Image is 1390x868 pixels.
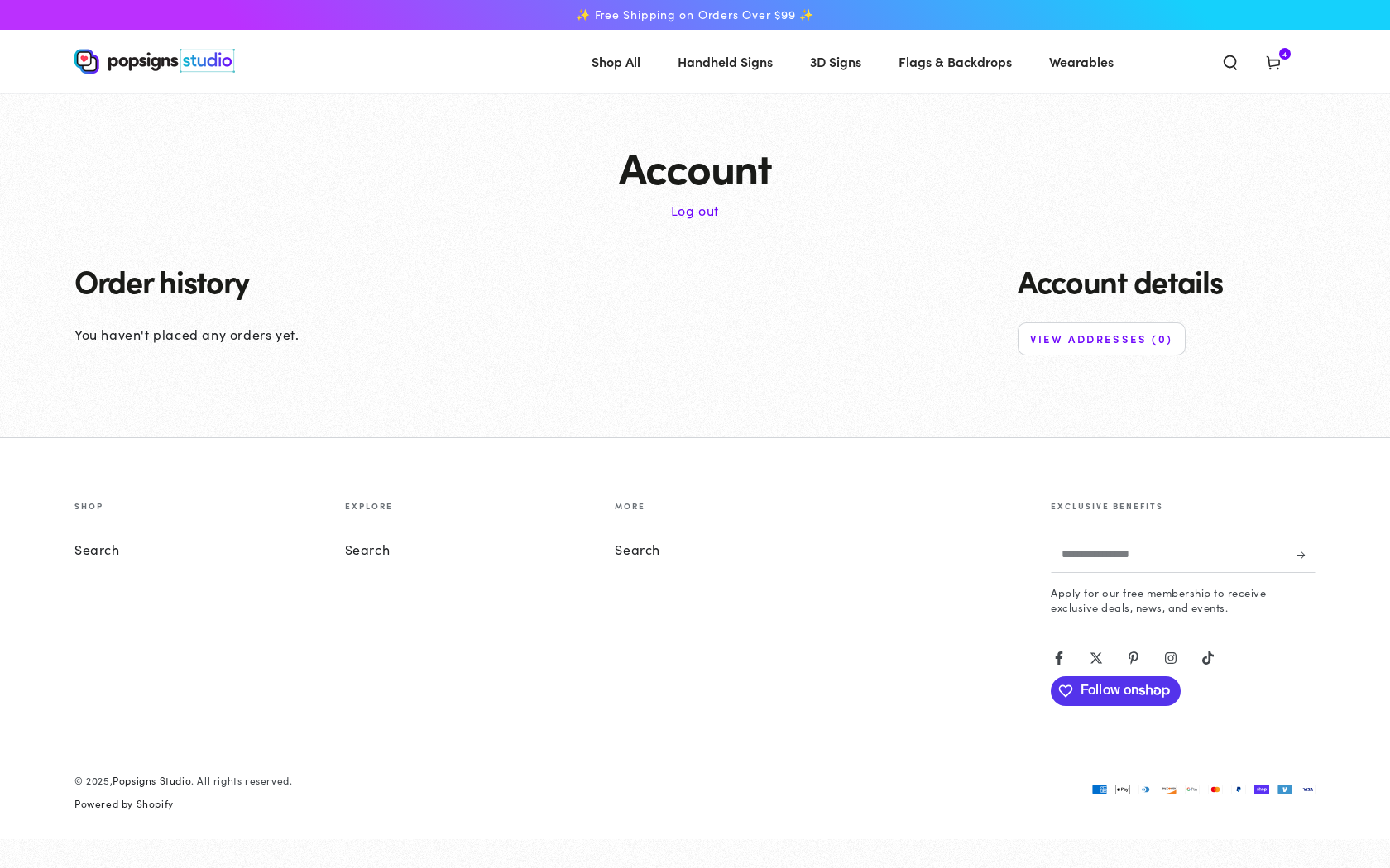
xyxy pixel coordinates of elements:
[886,40,1024,83] a: Flags & Backdrops
[345,496,599,515] summary: Explore
[74,143,1316,190] h1: Account
[1051,585,1316,615] p: Apply for our free membership to receive exclusive deals, news, and events.
[1018,322,1186,355] a: View addresses (0)
[671,198,719,222] a: Log out
[1297,536,1316,572] button: Subscribe
[74,496,328,515] summary: Shop
[74,264,993,298] h2: Order history
[1051,496,1316,515] summary: Exclusive benefits
[579,40,653,83] a: Shop All
[74,502,103,515] p: Shop
[74,49,235,74] img: Popsigns Studio
[345,502,393,515] p: Explore
[74,768,695,793] small: © 2025, . All rights reserved.
[615,496,869,515] summary: More
[1018,264,1316,298] h2: Account details
[678,50,773,74] span: Handheld Signs
[1051,502,1163,515] p: Exclusive benefits
[615,540,660,558] a: Search
[74,322,993,346] p: You haven't placed any orders yet.
[592,50,640,74] span: Shop All
[1049,50,1114,74] span: Wearables
[345,540,391,558] a: Search
[1037,40,1126,83] a: Wearables
[1282,48,1287,60] span: 4
[798,40,874,83] a: 3D Signs
[1209,43,1252,79] summary: Search our site
[113,773,191,787] a: Popsigns Studio
[576,7,814,22] span: ✨ Free Shipping on Orders Over $99 ✨
[665,40,785,83] a: Handheld Signs
[74,797,174,811] a: Powered by Shopify
[615,502,645,515] p: More
[74,540,120,558] a: Search
[899,50,1012,74] span: Flags & Backdrops
[810,50,861,74] span: 3D Signs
